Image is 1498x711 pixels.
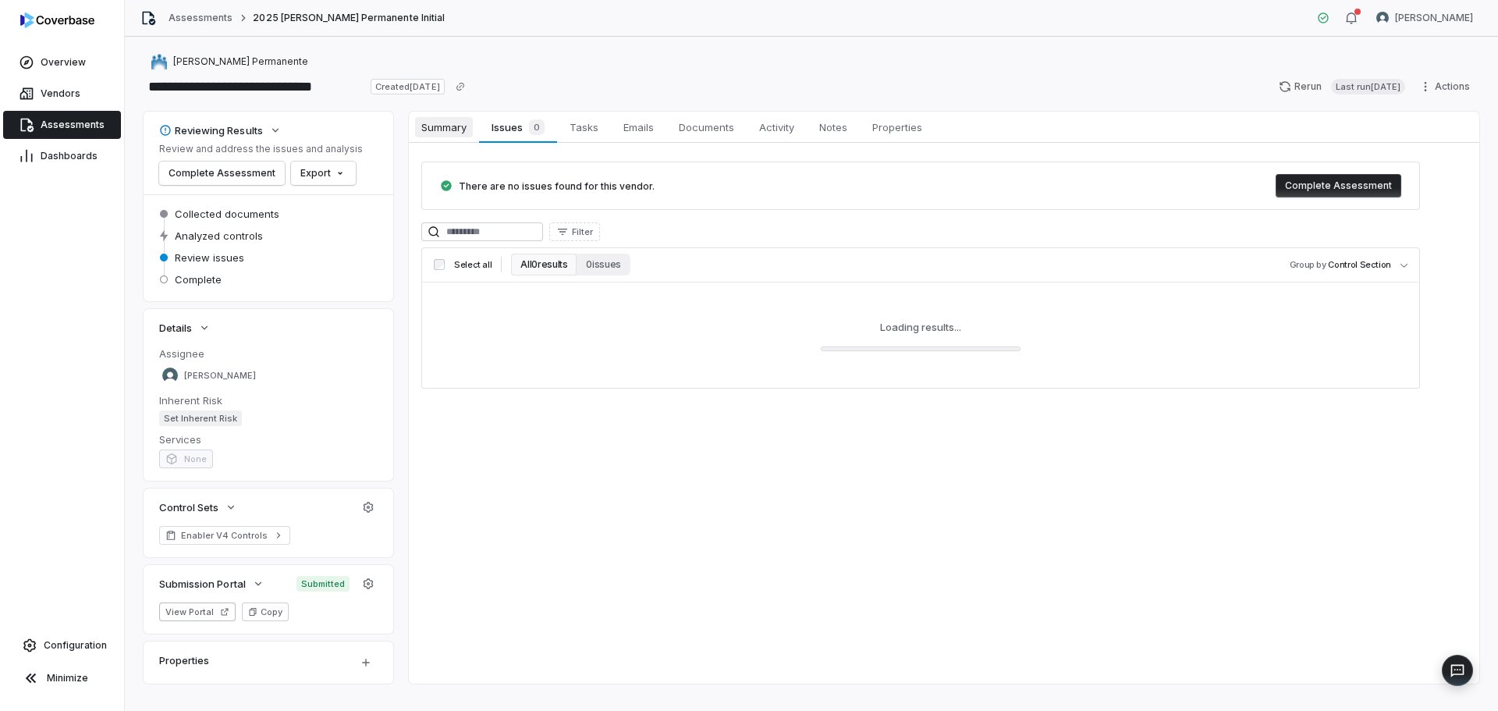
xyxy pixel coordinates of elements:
[253,12,444,24] span: 2025 [PERSON_NAME] Permanente Initial
[459,180,655,192] span: There are no issues found for this vendor.
[3,48,121,76] a: Overview
[154,116,286,144] button: Reviewing Results
[3,142,121,170] a: Dashboards
[147,48,313,76] button: https://kp.org/[PERSON_NAME] Permanente
[577,254,630,276] button: 0 issues
[159,143,363,155] p: Review and address the issues and analysis
[511,254,577,276] button: All 0 results
[154,493,242,521] button: Control Sets
[549,222,600,241] button: Filter
[446,73,474,101] button: Copy link
[1331,79,1405,94] span: Last run [DATE]
[6,663,118,694] button: Minimize
[44,639,107,652] span: Configuration
[1415,75,1479,98] button: Actions
[753,117,800,137] span: Activity
[181,529,268,542] span: Enabler V4 Controls
[880,320,961,334] div: Loading results...
[242,603,289,621] button: Copy
[529,119,545,135] span: 0
[162,368,178,383] img: Brittany Durbin avatar
[572,226,593,238] span: Filter
[159,393,378,407] dt: Inherent Risk
[169,12,233,24] a: Assessments
[175,229,263,243] span: Analyzed controls
[296,576,350,592] span: Submitted
[866,117,928,137] span: Properties
[159,321,192,335] span: Details
[159,411,242,426] span: Set Inherent Risk
[41,56,86,69] span: Overview
[175,251,244,265] span: Review issues
[20,12,94,28] img: logo-D7KZi-bG.svg
[1395,12,1473,24] span: [PERSON_NAME]
[154,314,215,342] button: Details
[154,570,269,598] button: Submission Portal
[159,123,263,137] div: Reviewing Results
[1367,6,1482,30] button: Brittany Durbin avatar[PERSON_NAME]
[434,259,445,270] input: Select all
[813,117,854,137] span: Notes
[485,116,550,138] span: Issues
[41,87,80,100] span: Vendors
[47,672,88,684] span: Minimize
[159,347,378,361] dt: Assignee
[563,117,605,137] span: Tasks
[184,370,256,382] span: [PERSON_NAME]
[175,207,279,221] span: Collected documents
[454,259,492,271] span: Select all
[159,603,236,621] button: View Portal
[291,162,356,185] button: Export
[3,80,121,108] a: Vendors
[3,111,121,139] a: Assessments
[371,79,444,94] span: Created [DATE]
[41,150,98,162] span: Dashboards
[415,117,473,137] span: Summary
[173,55,308,68] span: [PERSON_NAME] Permanente
[159,500,218,514] span: Control Sets
[159,526,290,545] a: Enabler V4 Controls
[159,577,246,591] span: Submission Portal
[617,117,660,137] span: Emails
[1290,259,1326,270] span: Group by
[159,162,285,185] button: Complete Assessment
[673,117,740,137] span: Documents
[159,432,378,446] dt: Services
[1269,75,1415,98] button: RerunLast run[DATE]
[41,119,105,131] span: Assessments
[6,631,118,659] a: Configuration
[1276,174,1401,197] button: Complete Assessment
[1376,12,1389,24] img: Brittany Durbin avatar
[175,272,222,286] span: Complete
